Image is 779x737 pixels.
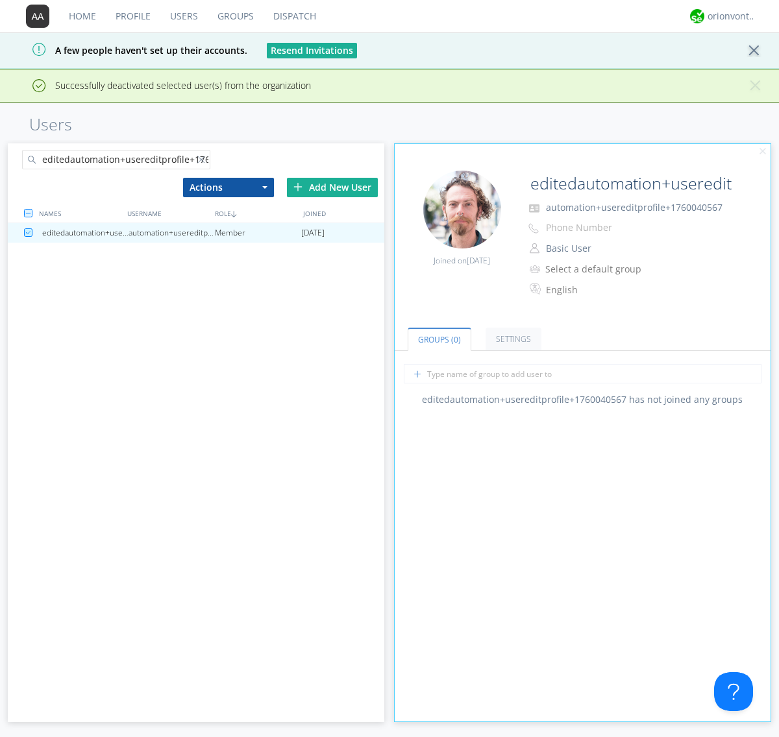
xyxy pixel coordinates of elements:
[287,178,378,197] div: Add New User
[26,5,49,28] img: 373638.png
[36,204,123,223] div: NAMES
[530,243,539,254] img: person-outline.svg
[42,223,129,243] div: editedautomation+usereditprofile+1760040567
[546,201,723,213] span: automation+usereditprofile+1760040567
[10,79,311,91] span: Successfully deactivated selected user(s) from the organization
[530,260,542,278] img: icon-alert-users-thin-outline.svg
[423,171,501,248] img: 2d54a733236a41869a4cfbddb215c75a
[525,171,735,197] input: Name
[124,204,212,223] div: USERNAME
[467,255,490,266] span: [DATE]
[183,178,274,197] button: Actions
[212,204,299,223] div: ROLE
[408,328,471,351] a: Groups (0)
[10,44,247,56] span: A few people haven't set up their accounts.
[301,223,325,243] span: [DATE]
[545,263,654,276] div: Select a default group
[215,223,301,243] div: Member
[714,672,753,711] iframe: Toggle Customer Support
[486,328,541,350] a: Settings
[22,150,210,169] input: Search users
[129,223,215,243] div: automation+usereditprofile+1760040567
[690,9,704,23] img: 29d36aed6fa347d5a1537e7736e6aa13
[758,147,767,156] img: cancel.svg
[546,284,654,296] div: English
[708,10,756,23] div: orionvontas+atlas+automation+org2
[293,182,303,191] img: plus.svg
[8,223,384,243] a: editedautomation+usereditprofile+1760040567automation+usereditprofile+1760040567Member[DATE]
[267,43,357,58] button: Resend Invitations
[528,223,539,234] img: phone-outline.svg
[300,204,388,223] div: JOINED
[530,281,543,296] img: In groups with Translation enabled, this user's messages will be automatically translated to and ...
[404,364,761,383] input: Type name of group to add user to
[541,239,671,258] button: Basic User
[434,255,490,266] span: Joined on
[395,393,771,406] div: editedautomation+usereditprofile+1760040567 has not joined any groups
